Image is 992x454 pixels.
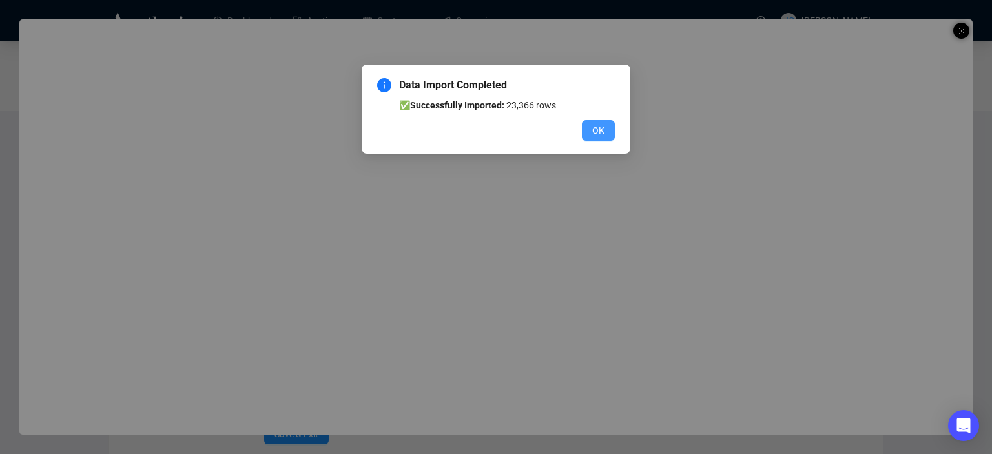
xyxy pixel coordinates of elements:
[592,123,604,138] span: OK
[410,100,504,110] b: Successfully Imported:
[399,77,615,93] span: Data Import Completed
[582,120,615,141] button: OK
[948,410,979,441] div: Open Intercom Messenger
[399,98,615,112] li: ✅ 23,366 rows
[377,78,391,92] span: info-circle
